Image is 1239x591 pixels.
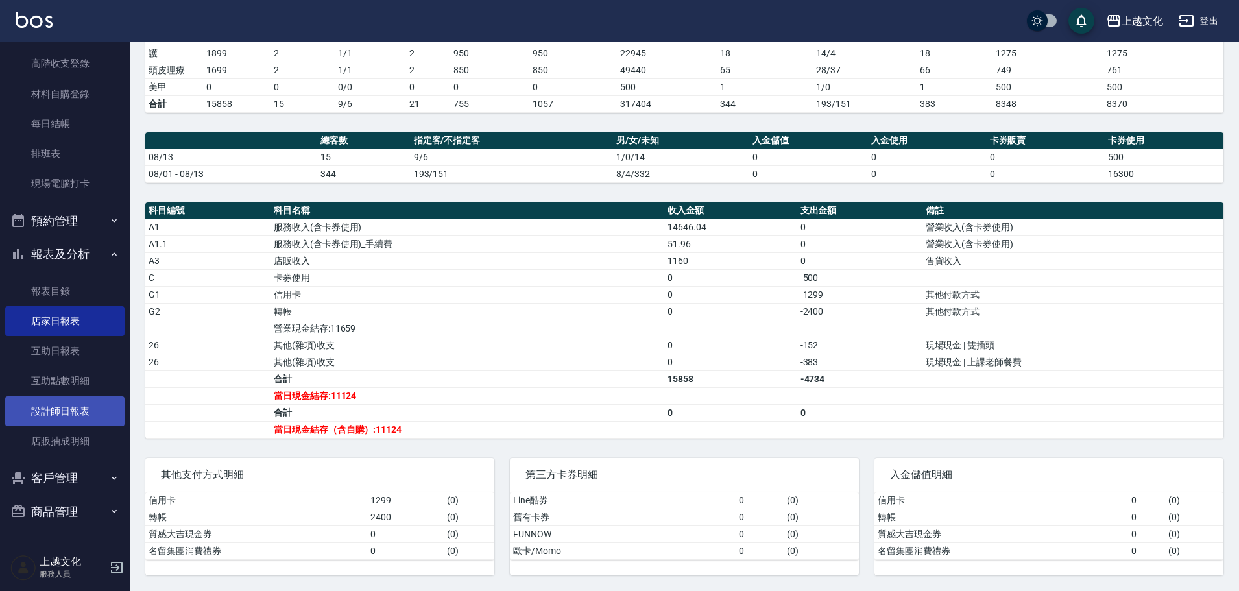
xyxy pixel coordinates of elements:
td: 現場現金 | 雙插頭 [922,337,1223,354]
td: 0 [797,404,922,421]
td: ( 0 ) [1165,492,1223,509]
td: 歐卡/Momo [510,542,736,559]
td: 舊有卡券 [510,509,736,525]
td: 質感大吉現金券 [874,525,1128,542]
td: 0 [664,337,797,354]
td: 850 [450,62,529,78]
td: A3 [145,252,271,269]
td: 1 [917,78,992,95]
td: 15858 [664,370,797,387]
th: 卡券販賣 [987,132,1105,149]
td: 0 [797,252,922,269]
td: 14 / 4 [813,45,917,62]
td: 1275 [1103,45,1223,62]
span: 入金儲值明細 [890,468,1208,481]
a: 報表目錄 [5,276,125,306]
td: A1.1 [145,235,271,252]
td: 卡券使用 [271,269,664,286]
td: 16300 [1105,165,1223,182]
td: ( 0 ) [784,525,859,542]
td: ( 0 ) [444,525,494,542]
td: 售貨收入 [922,252,1223,269]
td: 0 [367,525,444,542]
td: -4734 [797,370,922,387]
td: 26 [145,337,271,354]
td: 0 [271,78,335,95]
td: 49440 [617,62,716,78]
td: -152 [797,337,922,354]
button: 商品管理 [5,495,125,529]
td: 0 [797,235,922,252]
th: 科目名稱 [271,202,664,219]
a: 高階收支登錄 [5,49,125,78]
td: ( 0 ) [444,509,494,525]
td: 193/151 [411,165,614,182]
th: 卡券使用 [1105,132,1223,149]
button: 上越文化 [1101,8,1168,34]
td: 0 [1128,525,1166,542]
th: 男/女/未知 [613,132,749,149]
td: 761 [1103,62,1223,78]
a: 店家日報表 [5,306,125,336]
a: 排班表 [5,139,125,169]
td: 66 [917,62,992,78]
td: 0 [664,354,797,370]
th: 入金儲值 [749,132,868,149]
img: Logo [16,12,53,28]
a: 互助點數明細 [5,366,125,396]
td: 名留集團消費禮券 [145,542,367,559]
td: 信用卡 [874,492,1128,509]
td: 500 [617,78,716,95]
td: 2 [271,62,335,78]
td: 344 [317,165,411,182]
td: ( 0 ) [444,542,494,559]
td: 店販收入 [271,252,664,269]
td: 護 [145,45,203,62]
td: 美甲 [145,78,203,95]
table: a dense table [874,492,1223,560]
td: 其他付款方式 [922,303,1223,320]
th: 科目編號 [145,202,271,219]
td: 2 [271,45,335,62]
td: 0 [1128,492,1166,509]
th: 總客數 [317,132,411,149]
table: a dense table [145,492,494,560]
td: 合計 [271,370,664,387]
td: -2400 [797,303,922,320]
th: 收入金額 [664,202,797,219]
td: 0 [450,78,529,95]
td: 0 [736,509,784,525]
a: 每日結帳 [5,109,125,139]
td: -1299 [797,286,922,303]
td: 1899 [203,45,271,62]
td: 0 [749,149,868,165]
button: 登出 [1173,9,1223,33]
td: 轉帳 [271,303,664,320]
td: 服務收入(含卡券使用) [271,219,664,235]
table: a dense table [510,492,859,560]
td: 850 [529,62,617,78]
td: 15 [317,149,411,165]
td: ( 0 ) [784,542,859,559]
a: 現場電腦打卡 [5,169,125,199]
td: 合計 [271,404,664,421]
h5: 上越文化 [40,555,106,568]
td: ( 0 ) [784,492,859,509]
td: 頭皮理療 [145,62,203,78]
td: 當日現金結存（含自購）:11124 [271,421,664,438]
span: 其他支付方式明細 [161,468,479,481]
th: 備註 [922,202,1223,219]
button: 預約管理 [5,204,125,238]
button: 報表及分析 [5,237,125,271]
td: 0 [1128,542,1166,559]
td: 28 / 37 [813,62,917,78]
td: 0 [664,303,797,320]
td: 信用卡 [271,286,664,303]
td: 質感大吉現金券 [145,525,367,542]
th: 支出金額 [797,202,922,219]
td: 51.96 [664,235,797,252]
td: 0 / 0 [335,78,407,95]
table: a dense table [145,202,1223,439]
td: 15 [271,95,335,112]
td: 65 [717,62,813,78]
